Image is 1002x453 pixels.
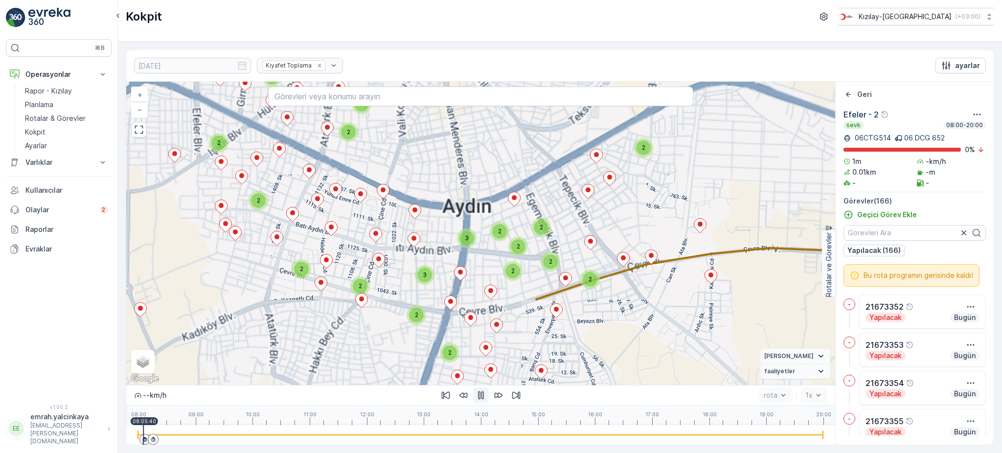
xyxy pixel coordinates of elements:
summary: [PERSON_NAME] [760,349,830,364]
button: Varlıklar [6,153,112,172]
p: Kızılay-[GEOGRAPHIC_DATA] [859,12,952,22]
p: Bugün [953,389,977,399]
p: 21673352 [865,301,904,313]
span: 2 [448,349,452,356]
div: 2 [249,191,268,210]
div: EE [8,421,24,436]
p: Bugün [953,427,977,437]
p: - [926,178,929,188]
p: [EMAIL_ADDRESS][PERSON_NAME][DOMAIN_NAME] [30,422,103,445]
p: Görevler ( 166 ) [843,196,986,206]
p: -km/h [926,157,946,166]
p: 21673354 [865,377,904,389]
div: 2 [508,237,528,256]
p: Geçici Görev Ekle [857,210,917,220]
p: - [848,339,851,346]
a: Evraklar [6,239,112,259]
span: 2 [511,267,515,274]
div: Yardım Araç İkonu [906,341,913,349]
p: 20:00 [816,411,831,417]
a: Uzaklaştır [132,102,147,117]
span: 2 [257,197,260,204]
button: Operasyonlar [6,65,112,84]
p: - [852,178,856,188]
div: 3 [457,228,477,248]
p: 0 % [965,145,975,155]
div: 2 [634,138,653,158]
a: Raporlar [6,220,112,239]
a: Layers [132,351,154,372]
p: Yapılacak [868,427,903,437]
input: Görevleri veya konumu arayın [268,87,693,106]
span: 3 [465,234,469,242]
div: 2 [350,276,370,296]
p: 1m [852,157,862,166]
p: -- km/h [143,390,166,400]
span: 2 [498,227,501,235]
div: 3 [415,265,434,285]
a: Bu bölgeyi Google Haritalar'da açın (yeni pencerede açılır) [129,372,161,385]
p: 14:00 [474,411,488,417]
p: - [848,415,851,423]
div: 2 [541,252,560,272]
a: Geri [843,90,872,99]
span: − [137,105,142,113]
span: 2 [347,128,350,136]
span: 2 [549,258,552,265]
p: Rapor - Kızılay [25,86,72,96]
span: 2 [517,243,520,250]
div: 2 [339,122,358,142]
p: Ayarlar [25,141,47,151]
a: Kullanıcılar [6,181,112,200]
p: Bugün [953,313,977,322]
span: 2 [540,224,543,231]
div: 2 [580,270,600,289]
span: 2 [359,282,362,290]
p: 2 [102,206,106,214]
p: Geri [857,90,872,99]
p: Rotalar ve Görevler [824,232,834,297]
p: 19:00 [759,411,774,417]
p: 08:00-20:00 [945,121,984,129]
img: logo_light-DOdMpM7g.png [28,8,70,27]
p: 11:00 [303,411,317,417]
button: ayarlar [935,58,986,73]
img: k%C4%B1z%C4%B1lay_D5CCths.png [838,11,855,22]
span: Bu rota programın gerisinde kaldı! [864,271,973,280]
span: 2 [642,144,645,151]
p: 21673353 [865,339,904,351]
input: Görevleri Ara [843,225,986,241]
input: dd/mm/yyyy [134,58,251,73]
button: Kızılay-[GEOGRAPHIC_DATA](+03:00) [838,8,994,25]
p: Yapılacak [868,389,903,399]
p: 0.01km [852,167,876,177]
p: Yapılacak [868,313,903,322]
div: 2 [209,133,228,153]
span: 2 [589,275,592,283]
p: Bugün [953,351,977,361]
p: 06 DCG 652 [904,133,945,143]
button: Yapılacak (166) [843,245,905,256]
div: 2 [531,218,551,237]
div: 2 [490,222,509,241]
p: 08:00 [131,411,146,417]
p: Efeler - 2 [843,109,879,120]
p: ⌘B [95,44,105,52]
p: - [848,300,851,308]
div: 2 [292,259,311,279]
p: ayarlar [955,61,980,70]
span: v 1.50.2 [6,404,112,410]
span: 2 [217,139,221,146]
div: 2 [503,261,523,281]
p: 12:00 [360,411,374,417]
img: Google [129,372,161,385]
span: 3 [423,271,427,278]
p: Kokpit [25,127,46,137]
a: Ayarlar [21,139,112,153]
a: Rapor - Kızılay [21,84,112,98]
p: Kullanıcılar [25,185,108,195]
p: 08:05:40 [133,418,156,424]
a: Geçici Görev Ekle [843,210,917,220]
span: faaliyetler [764,367,795,375]
p: Varlıklar [25,158,92,167]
